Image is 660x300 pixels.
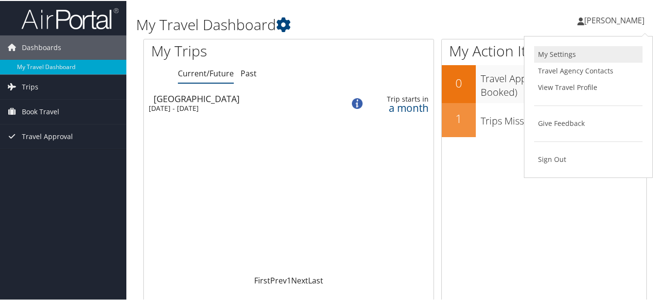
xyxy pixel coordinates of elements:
a: Last [308,274,323,285]
a: 0Travel Approvals Pending (Advisor Booked) [442,64,646,102]
a: Prev [270,274,287,285]
a: Give Feedback [534,114,643,131]
img: airportal-logo.png [21,6,119,29]
h2: 0 [442,74,476,90]
h1: My Action Items [442,40,646,60]
span: Trips [22,74,38,98]
div: [DATE] - [DATE] [149,103,330,112]
span: Book Travel [22,99,59,123]
a: 1Trips Missing Hotels [442,102,646,136]
h2: 1 [442,109,476,126]
a: My Settings [534,45,643,62]
img: alert-flat-solid-info.png [352,97,363,108]
div: Trip starts in [372,94,429,103]
span: [PERSON_NAME] [584,14,644,25]
span: Travel Approval [22,124,73,148]
a: Current/Future [178,67,234,78]
a: View Travel Profile [534,78,643,95]
a: First [254,274,270,285]
a: Next [291,274,308,285]
a: 1 [287,274,291,285]
a: Travel Agency Contacts [534,62,643,78]
div: a month [372,103,429,111]
h1: My Travel Dashboard [136,14,482,34]
h1: My Trips [151,40,306,60]
a: [PERSON_NAME] [577,5,654,34]
a: Past [241,67,257,78]
span: Dashboards [22,35,61,59]
a: Sign Out [534,150,643,167]
h3: Travel Approvals Pending (Advisor Booked) [481,66,646,98]
h3: Trips Missing Hotels [481,108,646,127]
div: [GEOGRAPHIC_DATA] [154,93,334,102]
